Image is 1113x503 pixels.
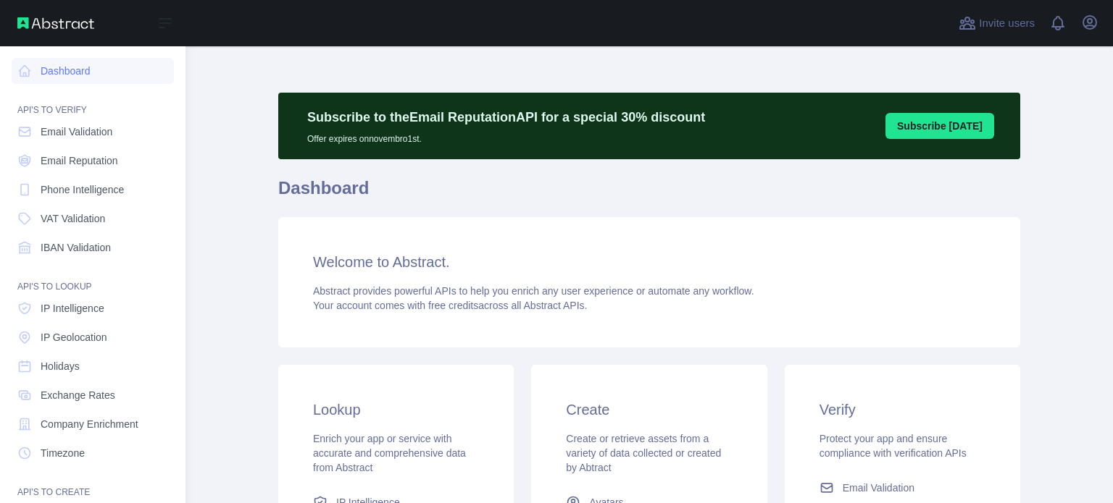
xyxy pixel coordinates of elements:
[313,300,587,311] span: Your account comes with across all Abstract APIs.
[17,17,94,29] img: Abstract API
[12,324,174,350] a: IP Geolocation
[12,206,174,232] a: VAT Validation
[12,469,174,498] div: API'S TO CREATE
[12,263,174,292] div: API'S TO LOOKUP
[313,400,479,420] h3: Lookup
[41,301,104,316] span: IP Intelligence
[12,411,174,437] a: Company Enrichment
[41,211,105,226] span: VAT Validation
[307,127,705,145] p: Offer expires on novembro 1st.
[278,177,1020,211] h1: Dashboard
[12,295,174,321] a: IP Intelligence
[41,388,115,402] span: Exchange Rates
[12,58,174,84] a: Dashboard
[12,440,174,466] a: Timezone
[12,177,174,203] a: Phone Intelligence
[41,446,85,460] span: Timezone
[12,87,174,116] div: API'S TO VERIFY
[41,240,111,255] span: IBAN Validation
[41,359,80,373] span: Holidays
[41,153,118,168] span: Email Reputation
[843,481,914,495] span: Email Validation
[820,400,985,420] h3: Verify
[956,12,1038,35] button: Invite users
[41,182,124,197] span: Phone Intelligence
[428,300,478,311] span: free credits
[12,382,174,408] a: Exchange Rates
[307,107,705,127] p: Subscribe to the Email Reputation API for a special 30 % discount
[12,234,174,261] a: IBAN Validation
[313,433,466,473] span: Enrich your app or service with accurate and comprehensive data from Abstract
[566,400,732,420] h3: Create
[12,353,174,379] a: Holidays
[566,433,721,473] span: Create or retrieve assets from a variety of data collected or created by Abtract
[885,113,994,139] button: Subscribe [DATE]
[41,330,107,345] span: IP Geolocation
[820,433,967,459] span: Protect your app and ensure compliance with verification APIs
[979,15,1035,32] span: Invite users
[41,417,138,431] span: Company Enrichment
[12,119,174,145] a: Email Validation
[313,285,754,297] span: Abstract provides powerful APIs to help you enrich any user experience or automate any workflow.
[313,252,985,272] h3: Welcome to Abstract.
[12,148,174,174] a: Email Reputation
[41,124,112,139] span: Email Validation
[814,475,991,501] a: Email Validation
